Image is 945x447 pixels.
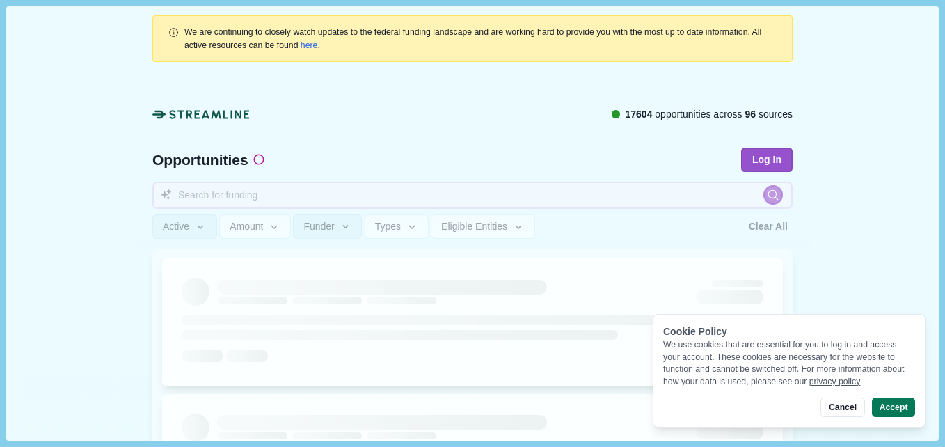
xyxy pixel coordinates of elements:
[365,214,429,239] button: Types
[663,326,727,337] span: Cookie Policy
[744,214,793,239] button: Clear All
[431,214,534,239] button: Eligible Entities
[301,40,318,50] a: here
[872,398,915,417] button: Accept
[441,221,507,233] span: Eligible Entities
[820,398,864,417] button: Cancel
[625,109,652,120] span: 17604
[625,107,793,122] span: opportunities across sources
[184,27,761,49] span: We are continuing to closely watch updates to the federal funding landscape and are working hard ...
[293,214,362,239] button: Funder
[219,214,291,239] button: Amount
[303,221,334,233] span: Funder
[152,152,248,167] span: Opportunities
[230,221,263,233] span: Amount
[184,26,777,52] div: .
[152,182,793,209] input: Search for funding
[375,221,401,233] span: Types
[741,148,793,172] button: Log In
[809,377,861,386] a: privacy policy
[745,109,756,120] span: 96
[152,214,217,239] button: Active
[163,221,189,233] span: Active
[663,339,915,388] div: We use cookies that are essential for you to log in and access your account. These cookies are ne...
